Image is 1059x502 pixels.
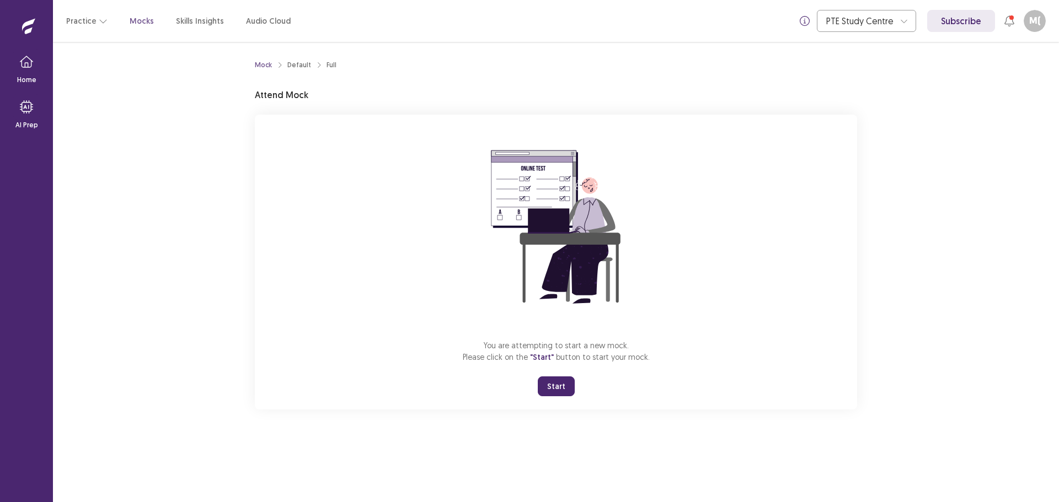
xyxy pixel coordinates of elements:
nav: breadcrumb [255,60,336,70]
div: Full [327,60,336,70]
p: You are attempting to start a new mock. Please click on the button to start your mock. [463,339,650,363]
p: AI Prep [15,120,38,130]
p: Attend Mock [255,88,308,101]
p: Home [17,75,36,85]
img: attend-mock [457,128,655,326]
a: Mocks [130,15,154,27]
button: Start [538,376,575,396]
a: Mock [255,60,272,70]
a: Audio Cloud [246,15,291,27]
a: Skills Insights [176,15,224,27]
button: M( [1024,10,1046,32]
div: Default [287,60,311,70]
a: Subscribe [927,10,995,32]
button: info [795,11,815,31]
span: "Start" [530,352,554,362]
div: PTE Study Centre [826,10,895,31]
button: Practice [66,11,108,31]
